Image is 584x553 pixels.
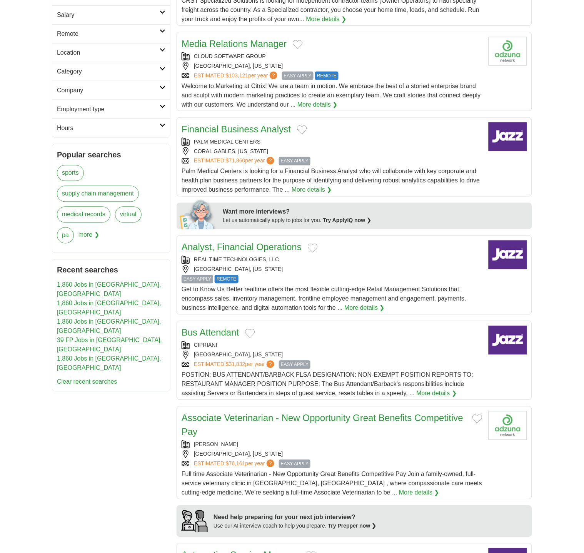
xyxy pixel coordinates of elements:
[182,341,482,349] div: CIPRIANI
[182,327,239,338] a: Bus Attendant
[52,81,170,100] a: Company
[180,199,217,229] img: apply-iq-scientist.png
[279,157,310,165] span: EASY APPLY
[78,227,99,248] span: more ❯
[194,460,276,468] a: ESTIMATED:$76,161per year?
[182,441,482,449] div: [PERSON_NAME]
[214,513,377,522] div: Need help preparing for your next job interview?
[226,158,245,164] span: $71,860
[297,100,338,109] a: More details ❯
[306,15,347,24] a: More details ❯
[57,319,161,334] a: 1,860 Jobs in [GEOGRAPHIC_DATA], [GEOGRAPHIC_DATA]
[57,186,139,202] a: supply chain management
[182,62,482,70] div: [GEOGRAPHIC_DATA], [US_STATE]
[489,326,527,355] img: Company logo
[182,83,481,108] span: Welcome to Marketing at Citrix! We are a team in motion. We embrace the best of a storied enterpr...
[57,356,161,371] a: 1,860 Jobs in [GEOGRAPHIC_DATA], [GEOGRAPHIC_DATA]
[270,72,277,79] span: ?
[57,29,160,38] h2: Remote
[223,207,527,217] div: Want more interviews?
[472,414,482,424] button: Add to favorite jobs
[57,86,160,95] h2: Company
[182,351,482,359] div: [GEOGRAPHIC_DATA], [US_STATE]
[214,522,377,530] div: Use our AI interview coach to help you prepare.
[52,43,170,62] a: Location
[279,460,310,468] span: EASY APPLY
[182,242,302,252] a: Analyst, Financial Operations
[328,523,377,529] a: Try Prepper now ❯
[52,24,170,43] a: Remote
[215,275,238,284] span: REMOTE
[52,62,170,81] a: Category
[57,10,160,20] h2: Salary
[57,337,162,353] a: 39 FP Jobs in [GEOGRAPHIC_DATA], [GEOGRAPHIC_DATA]
[57,124,160,133] h2: Hours
[293,40,303,49] button: Add to favorite jobs
[115,207,142,223] a: virtual
[267,361,274,368] span: ?
[57,149,165,160] h2: Popular searches
[182,266,482,274] div: [GEOGRAPHIC_DATA], [US_STATE]
[57,67,160,76] h2: Category
[57,105,160,114] h2: Employment type
[57,379,117,385] a: Clear recent searches
[57,300,161,316] a: 1,860 Jobs in [GEOGRAPHIC_DATA], [GEOGRAPHIC_DATA]
[489,122,527,151] img: Company logo
[52,100,170,119] a: Employment type
[489,37,527,66] img: Company logo
[308,244,318,253] button: Add to favorite jobs
[52,119,170,137] a: Hours
[323,217,372,224] a: Try ApplyIQ now ❯
[182,168,480,193] span: Palm Medical Centers is looking for a Financial Business Analyst who will collaborate with key co...
[57,207,110,223] a: medical records
[226,72,248,79] span: $103,121
[267,460,274,468] span: ?
[182,147,482,155] div: CORAL GABLES, [US_STATE]
[267,157,274,165] span: ?
[182,286,466,311] span: Get to Know Us Better realtime offers the most flexible cutting-edge Retail Management Solutions ...
[489,411,527,440] img: Company logo
[223,217,527,225] div: Let us automatically apply to jobs for you.
[182,413,463,437] a: Associate Veterinarian - New Opportunity Great Benefits Competitive Pay
[194,361,276,369] a: ESTIMATED:$31,832per year?
[194,157,276,165] a: ESTIMATED:$71,860per year?
[282,72,314,80] span: EASY APPLY
[182,471,482,496] span: Full time Associate Veterinarian - New Opportunity Great Benefits Competitive Pay Join a family-o...
[182,38,287,49] a: Media Relations Manager
[182,124,291,134] a: Financial Business Analyst
[182,450,482,458] div: [GEOGRAPHIC_DATA], [US_STATE]
[489,241,527,269] img: Company logo
[182,138,482,146] div: PALM MEDICAL CENTERS
[292,185,332,195] a: More details ❯
[182,275,213,284] span: EASY APPLY
[57,165,84,181] a: sports
[226,361,245,368] span: $31,832
[182,372,473,397] span: POSTION: BUS ATTENDANT/BARBACK FLSA DESIGNATION: NON-EXEMPT POSITION REPORTS TO: RESTAURANT MANAG...
[417,389,457,398] a: More details ❯
[279,361,310,369] span: EASY APPLY
[182,256,482,264] div: REAL TIME TECHNOLOGIES, LLC
[57,48,160,57] h2: Location
[315,72,339,80] span: REMOTE
[399,488,439,498] a: More details ❯
[57,282,161,297] a: 1,860 Jobs in [GEOGRAPHIC_DATA], [GEOGRAPHIC_DATA]
[245,329,255,338] button: Add to favorite jobs
[57,227,74,244] a: pa
[182,52,482,60] div: CLOUD SOFTWARE GROUP
[52,5,170,24] a: Salary
[344,304,385,313] a: More details ❯
[57,264,165,276] h2: Recent searches
[226,461,245,467] span: $76,161
[194,72,279,80] a: ESTIMATED:$103,121per year?
[297,125,307,135] button: Add to favorite jobs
